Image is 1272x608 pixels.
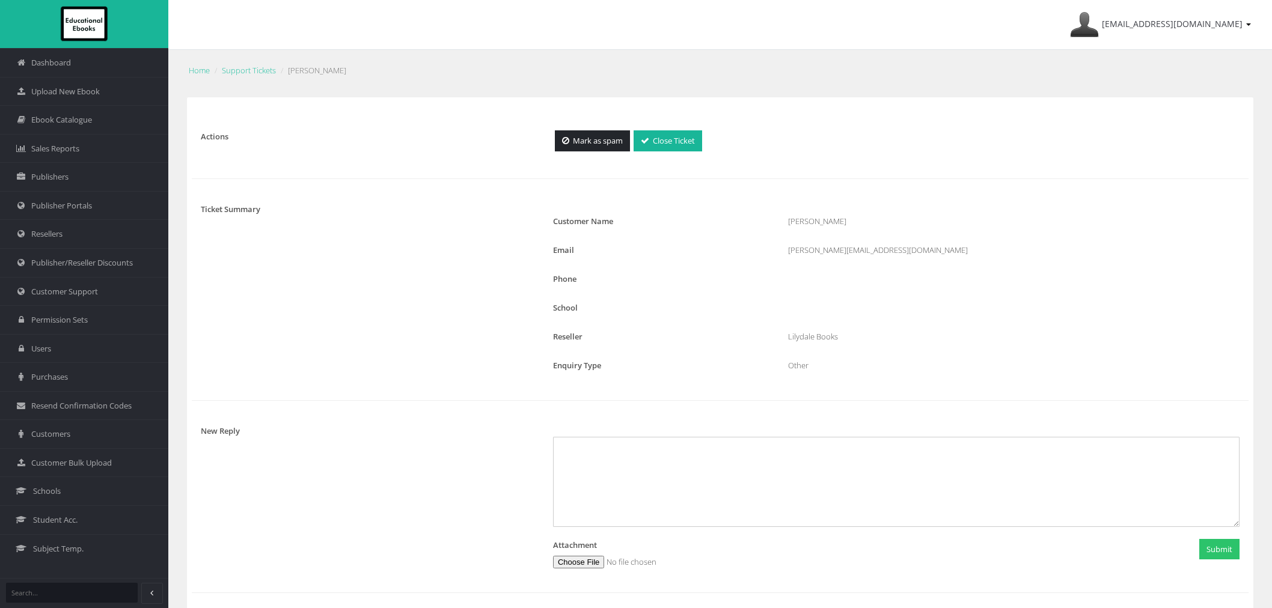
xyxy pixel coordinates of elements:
[553,244,574,257] label: Email
[553,302,578,314] label: School
[6,583,138,603] input: Search...
[779,215,1249,228] div: [PERSON_NAME]
[31,457,112,469] span: Customer Bulk Upload
[1070,10,1099,39] img: Avatar
[1102,18,1243,29] span: [EMAIL_ADDRESS][DOMAIN_NAME]
[31,86,100,97] span: Upload New Ebook
[31,286,98,297] span: Customer Support
[1199,539,1240,560] button: Submit
[31,400,132,412] span: Resend Confirmation Codes
[33,543,84,555] span: Subject Temp.
[779,330,1249,343] div: Lilydale Books
[31,200,92,211] span: Publisher Portals
[201,130,228,143] label: Actions
[189,65,210,76] a: Home
[779,244,1249,257] div: [PERSON_NAME][EMAIL_ADDRESS][DOMAIN_NAME]
[779,359,1249,372] div: Other
[634,130,702,151] a: Close Ticket
[553,359,601,372] label: Enquiry Type
[553,215,613,228] label: Customer Name
[201,203,260,216] label: Ticket Summary
[555,130,630,151] a: Mark as spam
[31,257,133,269] span: Publisher/Reseller Discounts
[31,114,92,126] span: Ebook Catalogue
[31,314,88,326] span: Permission Sets
[31,57,71,68] span: Dashboard
[31,143,79,154] span: Sales Reports
[31,228,63,240] span: Resellers
[31,371,68,383] span: Purchases
[278,64,346,77] li: [PERSON_NAME]
[33,514,78,526] span: Student Acc.
[553,330,582,343] label: Reseller
[553,273,576,285] label: Phone
[222,65,276,76] a: Support Tickets
[553,539,597,552] label: Attachment
[33,485,61,497] span: Schools
[201,425,240,437] label: New Reply
[31,171,69,183] span: Publishers
[31,428,70,440] span: Customers
[31,343,51,354] span: Users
